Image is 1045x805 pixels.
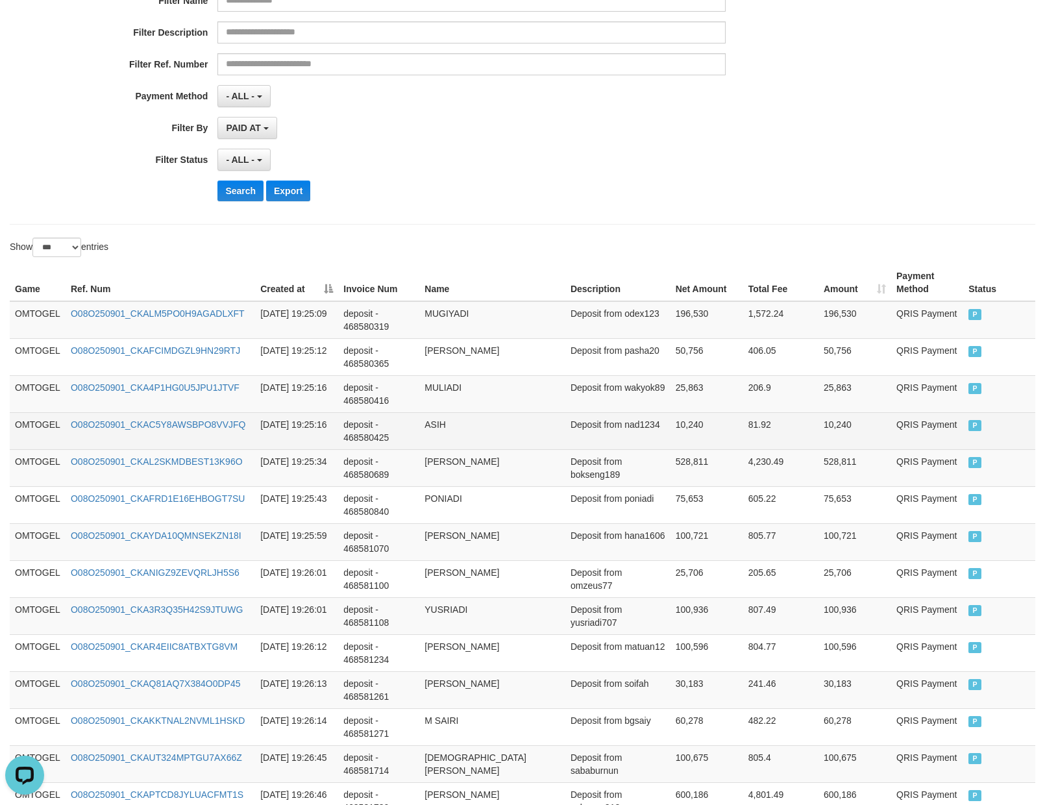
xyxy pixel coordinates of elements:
a: O08O250901_CKA4P1HG0U5JPU1JTVF [71,382,240,393]
td: Deposit from poniadi [565,486,670,523]
td: 25,706 [670,560,743,597]
span: PAID [968,790,981,801]
td: deposit - 468581108 [338,597,419,634]
td: OMTOGEL [10,745,66,782]
td: [DATE] 19:26:01 [255,597,338,634]
select: Showentries [32,238,81,257]
td: [DATE] 19:25:43 [255,486,338,523]
td: M SAIRI [419,708,565,745]
th: Net Amount [670,264,743,301]
span: - ALL - [226,155,254,165]
a: O08O250901_CKAL2SKMDBEST13K96O [71,456,243,467]
td: [DEMOGRAPHIC_DATA][PERSON_NAME] [419,745,565,782]
td: 100,675 [818,745,891,782]
td: OMTOGEL [10,708,66,745]
span: PAID [968,383,981,394]
td: 1,572.24 [743,301,818,339]
td: 406.05 [743,338,818,375]
td: 241.46 [743,671,818,708]
span: PAID [968,642,981,653]
td: [DATE] 19:26:14 [255,708,338,745]
td: MUGIYADI [419,301,565,339]
td: 81.92 [743,412,818,449]
td: OMTOGEL [10,597,66,634]
span: PAID [968,568,981,579]
td: 100,721 [818,523,891,560]
td: deposit - 468581271 [338,708,419,745]
td: 25,863 [670,375,743,412]
td: 75,653 [670,486,743,523]
td: 4,230.49 [743,449,818,486]
td: 75,653 [818,486,891,523]
td: 805.4 [743,745,818,782]
td: [DATE] 19:26:13 [255,671,338,708]
td: 60,278 [818,708,891,745]
td: Deposit from matuan12 [565,634,670,671]
td: QRIS Payment [891,301,963,339]
td: Deposit from omzeus77 [565,560,670,597]
td: [DATE] 19:25:09 [255,301,338,339]
button: Open LiveChat chat widget [5,5,44,44]
button: - ALL - [217,85,270,107]
td: OMTOGEL [10,486,66,523]
td: [DATE] 19:25:16 [255,375,338,412]
td: 196,530 [818,301,891,339]
td: QRIS Payment [891,560,963,597]
td: Deposit from yusriadi707 [565,597,670,634]
span: PAID [968,309,981,320]
td: OMTOGEL [10,560,66,597]
td: OMTOGEL [10,523,66,560]
td: QRIS Payment [891,486,963,523]
td: Deposit from nad1234 [565,412,670,449]
a: O08O250901_CKAPTCD8JYLUACFMT1S [71,789,243,800]
td: MULIADI [419,375,565,412]
td: 205.65 [743,560,818,597]
span: PAID [968,457,981,468]
td: 100,596 [670,634,743,671]
th: Created at: activate to sort column descending [255,264,338,301]
td: QRIS Payment [891,708,963,745]
td: 805.77 [743,523,818,560]
td: 206.9 [743,375,818,412]
td: [PERSON_NAME] [419,449,565,486]
a: O08O250901_CKAFCIMDGZL9HN29RTJ [71,345,240,356]
td: QRIS Payment [891,338,963,375]
td: [DATE] 19:26:01 [255,560,338,597]
span: PAID [968,605,981,616]
td: deposit - 468581714 [338,745,419,782]
td: QRIS Payment [891,449,963,486]
td: deposit - 468580689 [338,449,419,486]
td: [PERSON_NAME] [419,523,565,560]
th: Invoice Num [338,264,419,301]
td: 528,811 [818,449,891,486]
td: deposit - 468580425 [338,412,419,449]
td: 30,183 [818,671,891,708]
td: QRIS Payment [891,634,963,671]
td: [DATE] 19:25:12 [255,338,338,375]
td: Deposit from sababurnun [565,745,670,782]
td: Deposit from wakyok89 [565,375,670,412]
td: [DATE] 19:25:59 [255,523,338,560]
span: PAID [968,494,981,505]
a: O08O250901_CKAQ81AQ7X384O0DP45 [71,678,241,689]
a: O08O250901_CKA3R3Q35H42S9JTUWG [71,604,243,615]
td: 50,756 [818,338,891,375]
td: deposit - 468581100 [338,560,419,597]
td: Deposit from bokseng189 [565,449,670,486]
td: Deposit from odex123 [565,301,670,339]
span: PAID [968,531,981,542]
td: 804.77 [743,634,818,671]
th: Name [419,264,565,301]
button: Search [217,180,264,201]
span: PAID [968,346,981,357]
td: 25,863 [818,375,891,412]
span: - ALL - [226,91,254,101]
td: OMTOGEL [10,412,66,449]
td: 60,278 [670,708,743,745]
td: [DATE] 19:26:12 [255,634,338,671]
td: QRIS Payment [891,671,963,708]
a: O08O250901_CKALM5PO0H9AGADLXFT [71,308,245,319]
td: ASIH [419,412,565,449]
td: YUSRIADI [419,597,565,634]
td: [PERSON_NAME] [419,560,565,597]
